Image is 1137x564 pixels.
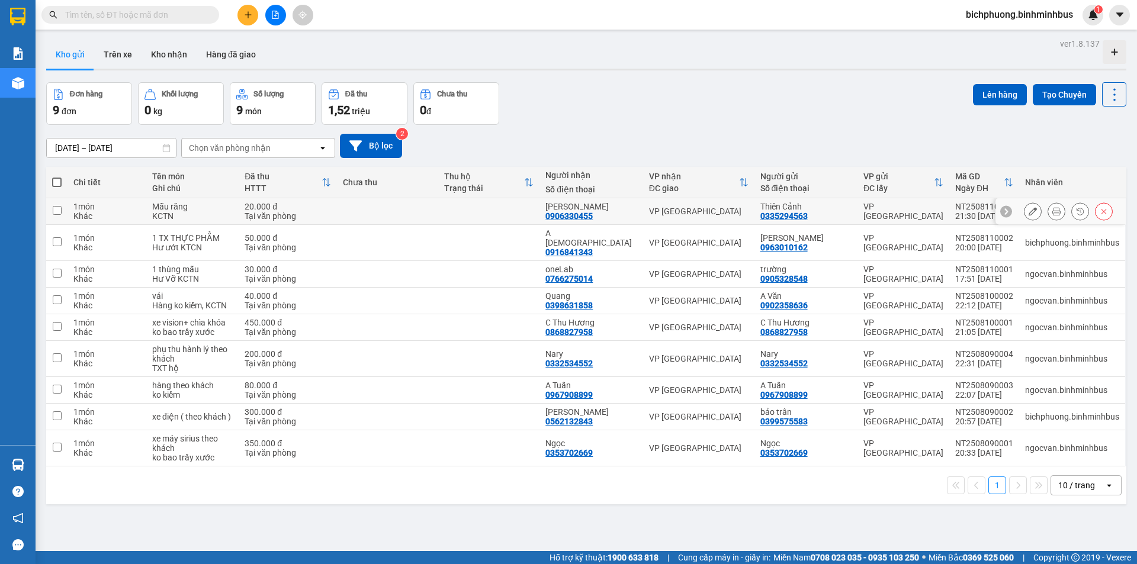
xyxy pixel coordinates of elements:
div: NT2508090004 [955,349,1013,359]
div: ngocvan.binhminhbus [1025,323,1119,332]
div: Tại văn phòng [245,327,331,337]
div: Người gửi [760,172,852,181]
div: C Thu Hương [760,318,852,327]
div: Hàng ko kiểm, KCTN [152,301,233,310]
div: 0963010162 [760,243,808,252]
div: 0916841343 [545,247,593,257]
span: 1 [1096,5,1100,14]
div: 0902358636 [760,301,808,310]
div: 1 TX THỰC PHẲM [152,233,233,243]
div: Khác [73,417,140,426]
div: VP [GEOGRAPHIC_DATA] [649,323,749,332]
div: Nhân viên [1025,178,1119,187]
div: VP [GEOGRAPHIC_DATA] [649,238,749,247]
div: xe vision+ chìa khóa [152,318,233,327]
div: KCTN [152,211,233,221]
button: Hàng đã giao [197,40,265,69]
div: 22:12 [DATE] [955,301,1013,310]
div: A Phúc [545,228,637,247]
button: Đã thu1,52 triệu [322,82,407,125]
div: 1 món [73,233,140,243]
div: bảo trân [760,407,852,417]
div: TXT hộ [152,363,233,373]
span: notification [12,513,24,524]
div: 200.000 đ [245,349,331,359]
span: question-circle [12,486,24,497]
div: NT2508090001 [955,439,1013,448]
div: 0868827958 [760,327,808,337]
div: Số điện thoại [545,185,637,194]
div: 1 món [73,349,140,359]
div: NT2508110003 [955,202,1013,211]
div: Trạng thái [444,183,524,193]
img: warehouse-icon [12,459,24,471]
div: oneLab [545,265,637,274]
div: Ngày ĐH [955,183,1004,193]
button: plus [237,5,258,25]
img: icon-new-feature [1088,9,1099,20]
span: Miền Bắc [929,551,1014,564]
button: Lên hàng [973,84,1027,105]
div: VP [GEOGRAPHIC_DATA] [863,349,943,368]
th: Toggle SortBy [643,167,754,198]
div: 0766275014 [545,274,593,283]
div: NT2508110001 [955,265,1013,274]
strong: 1900 633 818 [608,553,659,562]
div: Ngọc [760,439,852,448]
div: NT2508100002 [955,291,1013,301]
div: Quang [545,291,637,301]
span: 0 [420,103,426,117]
div: Khác [73,327,140,337]
div: Nary [760,349,852,359]
div: VP gửi [863,172,934,181]
div: bichphuong.binhminhbus [1025,238,1119,247]
button: Kho gửi [46,40,94,69]
div: Số điện thoại [760,183,852,193]
span: file-add [271,11,280,19]
button: Số lượng9món [230,82,316,125]
div: xe điện ( theo khách ) [152,412,233,421]
div: Hiếu Nguyễn [545,202,637,211]
span: Miền Nam [773,551,919,564]
div: Tại văn phòng [245,243,331,252]
div: Mã GD [955,172,1004,181]
div: 22:07 [DATE] [955,390,1013,399]
div: ĐC lấy [863,183,934,193]
div: Chưa thu [343,178,432,187]
img: logo-vxr [10,8,25,25]
button: file-add [265,5,286,25]
div: A Văn [760,291,852,301]
div: ko kiểm [152,390,233,399]
div: ngocvan.binhminhbus [1025,269,1119,279]
div: Tại văn phòng [245,417,331,426]
div: Đã thu [245,172,322,181]
div: VP [GEOGRAPHIC_DATA] [649,296,749,305]
span: ⚪️ [922,555,926,560]
div: Tại văn phòng [245,274,331,283]
span: aim [298,11,307,19]
div: ngocvan.binhminhbus [1025,443,1119,453]
div: 40.000 đ [245,291,331,301]
div: 0562132843 [545,417,593,426]
div: Khối lượng [162,90,198,98]
div: 1 món [73,291,140,301]
div: Chi tiết [73,178,140,187]
span: bichphuong.binhminhbus [956,7,1083,22]
div: VP nhận [649,172,739,181]
sup: 2 [396,128,408,140]
div: vải [152,291,233,301]
div: Thu hộ [444,172,524,181]
div: Người nhận [545,170,637,180]
span: đơn [62,107,76,116]
div: 50.000 đ [245,233,331,243]
div: Nary [545,349,637,359]
span: Cung cấp máy in - giấy in: [678,551,770,564]
div: ko bao trầy xước [152,327,233,337]
input: Select a date range. [47,138,176,157]
div: 0332534552 [545,359,593,368]
div: 0335294563 [760,211,808,221]
button: Trên xe [94,40,142,69]
div: Đơn hàng [70,90,102,98]
span: 1,52 [328,103,350,117]
div: NT2508090002 [955,407,1013,417]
